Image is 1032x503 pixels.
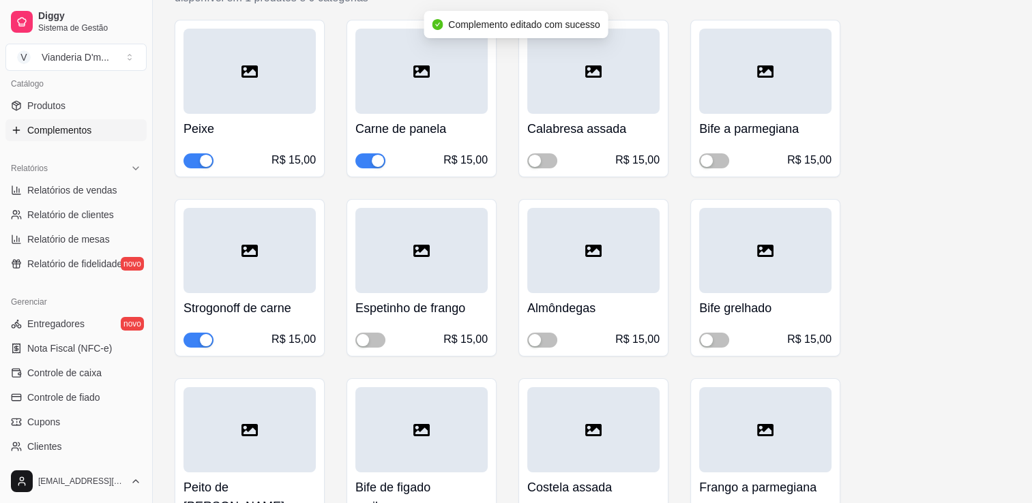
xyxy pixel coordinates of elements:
span: Clientes [27,440,62,453]
h4: Carne de panela [355,119,488,138]
h4: Bife a parmegiana [699,119,831,138]
span: Relatórios [11,163,48,174]
a: Relatório de mesas [5,228,147,250]
h4: Strogonoff de carne [183,299,316,318]
a: Produtos [5,95,147,117]
a: Controle de caixa [5,362,147,384]
a: Clientes [5,436,147,457]
a: Relatório de clientes [5,204,147,226]
span: Diggy [38,10,141,22]
a: Relatório de fidelidadenovo [5,253,147,275]
div: R$ 15,00 [615,152,660,168]
span: Produtos [27,99,65,112]
span: Relatório de fidelidade [27,257,122,271]
h4: Frango a parmegiana [699,478,831,497]
a: Controle de fiado [5,386,147,408]
span: Nota Fiscal (NFC-e) [27,341,112,355]
button: Select a team [5,44,147,71]
span: Relatório de clientes [27,208,114,222]
a: Relatórios de vendas [5,179,147,201]
div: R$ 15,00 [443,152,488,168]
span: Controle de fiado [27,391,100,404]
span: V [17,50,31,64]
span: Relatório de mesas [27,232,110,246]
div: R$ 15,00 [787,331,831,348]
button: [EMAIL_ADDRESS][DOMAIN_NAME] [5,465,147,498]
a: Nota Fiscal (NFC-e) [5,337,147,359]
a: DiggySistema de Gestão [5,5,147,38]
div: R$ 15,00 [271,331,316,348]
span: Controle de caixa [27,366,102,380]
span: Complementos [27,123,91,137]
h4: Costela assada [527,478,660,497]
span: Sistema de Gestão [38,22,141,33]
div: Gerenciar [5,291,147,313]
h4: Espetinho de frango [355,299,488,318]
span: Complemento editado com sucesso [448,19,600,30]
div: Catálogo [5,73,147,95]
span: [EMAIL_ADDRESS][DOMAIN_NAME] [38,476,125,487]
span: Entregadores [27,317,85,331]
div: R$ 15,00 [271,152,316,168]
div: R$ 15,00 [787,152,831,168]
div: R$ 15,00 [443,331,488,348]
div: R$ 15,00 [615,331,660,348]
a: Cupons [5,411,147,433]
h4: Bife grelhado [699,299,831,318]
a: Complementos [5,119,147,141]
span: check-circle [432,19,443,30]
span: Cupons [27,415,60,429]
h4: Almôndegas [527,299,660,318]
span: Relatórios de vendas [27,183,117,197]
h4: Calabresa assada [527,119,660,138]
a: Entregadoresnovo [5,313,147,335]
div: Vianderia D'm ... [42,50,109,64]
h4: Peixe [183,119,316,138]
